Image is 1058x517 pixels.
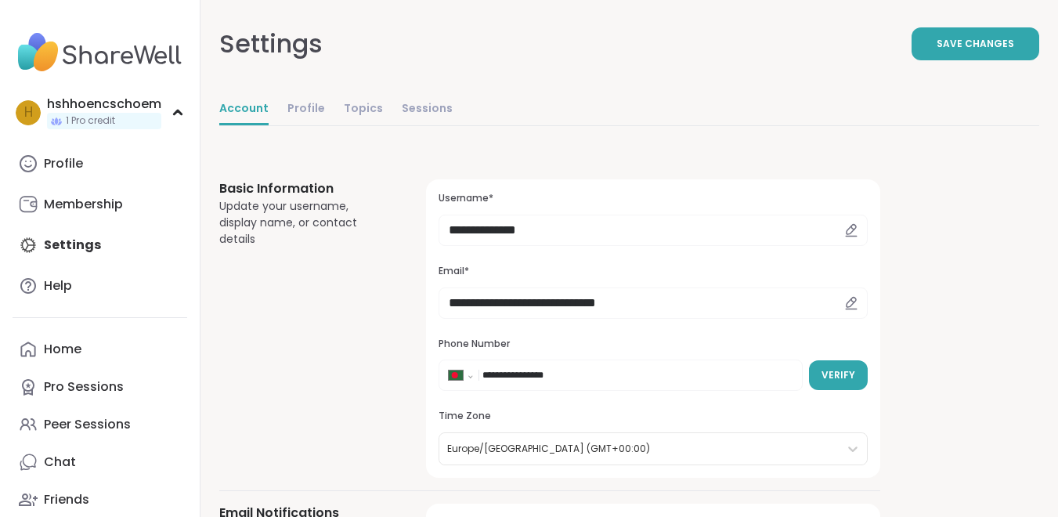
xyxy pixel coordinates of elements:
[439,338,868,351] h3: Phone Number
[44,277,72,295] div: Help
[44,491,89,508] div: Friends
[13,443,187,481] a: Chat
[66,114,115,128] span: 1 Pro credit
[439,265,868,278] h3: Email*
[47,96,161,113] div: hshhoencschoem
[439,192,868,205] h3: Username*
[13,25,187,80] img: ShareWell Nav Logo
[44,454,76,471] div: Chat
[219,179,388,198] h3: Basic Information
[219,198,388,248] div: Update your username, display name, or contact details
[809,360,868,390] button: Verify
[44,341,81,358] div: Home
[912,27,1039,60] button: Save Changes
[44,416,131,433] div: Peer Sessions
[44,378,124,396] div: Pro Sessions
[44,196,123,213] div: Membership
[937,37,1014,51] span: Save Changes
[344,94,383,125] a: Topics
[821,368,855,382] span: Verify
[219,94,269,125] a: Account
[44,155,83,172] div: Profile
[13,368,187,406] a: Pro Sessions
[13,267,187,305] a: Help
[13,186,187,223] a: Membership
[13,145,187,183] a: Profile
[287,94,325,125] a: Profile
[13,331,187,368] a: Home
[219,25,323,63] div: Settings
[13,406,187,443] a: Peer Sessions
[402,94,453,125] a: Sessions
[24,103,33,123] span: h
[439,410,868,423] h3: Time Zone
